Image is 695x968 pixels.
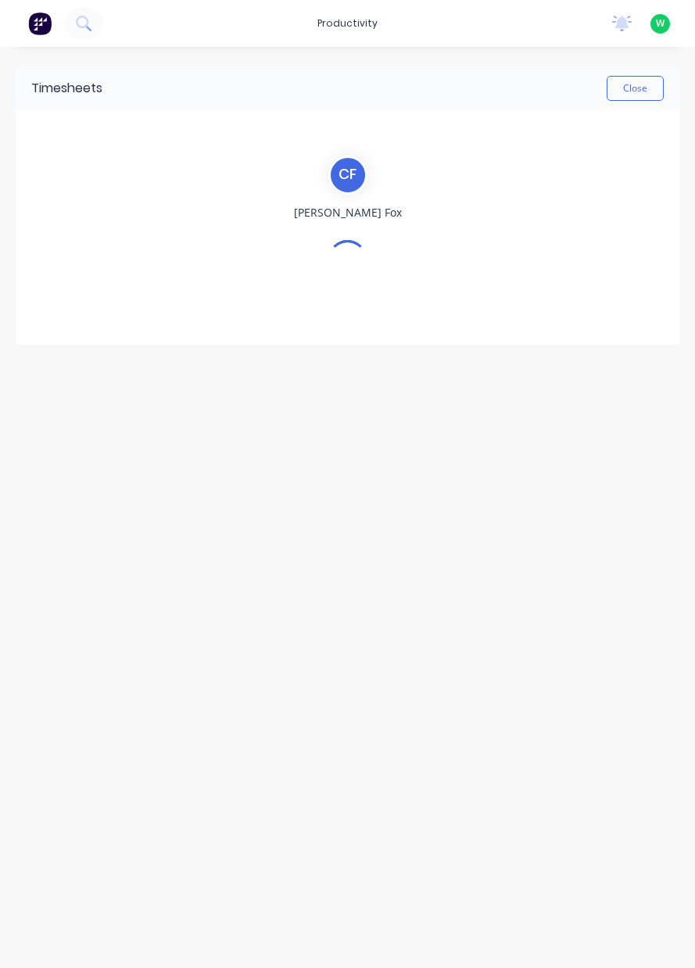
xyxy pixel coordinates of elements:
[328,156,367,195] div: C F
[656,16,665,30] span: W
[294,204,402,220] span: [PERSON_NAME] Fox
[310,12,385,35] div: productivity
[607,76,664,101] button: Close
[28,12,52,35] img: Factory
[31,79,102,98] div: Timesheets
